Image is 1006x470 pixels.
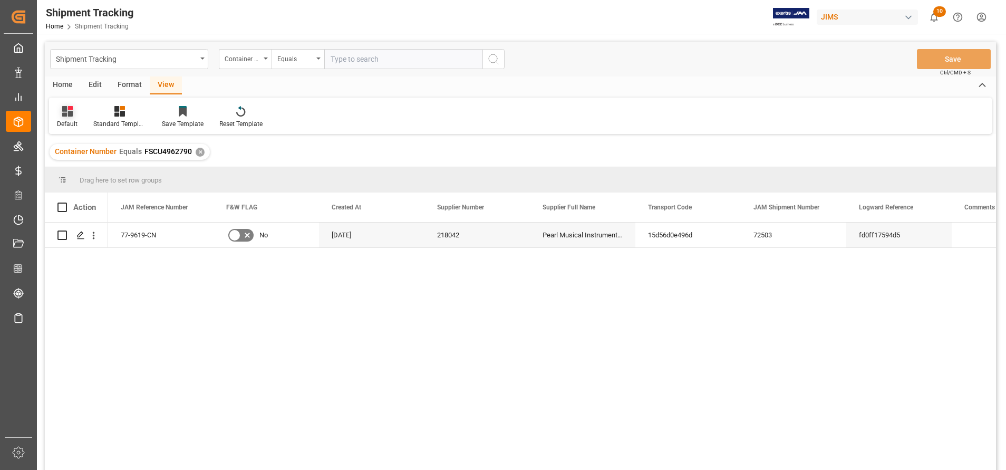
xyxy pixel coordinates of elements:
[108,223,214,247] div: 77-9619-CN
[80,176,162,184] span: Drag here to set row groups
[635,223,741,247] div: 15d56d0e496d
[424,223,530,247] div: 218042
[56,52,197,65] div: Shipment Tracking
[946,5,970,29] button: Help Center
[110,76,150,94] div: Format
[150,76,182,94] div: View
[859,204,913,211] span: Logward Reference
[324,49,482,69] input: Type to search
[162,119,204,129] div: Save Template
[332,204,361,211] span: Created At
[46,23,63,30] a: Home
[917,49,991,69] button: Save
[81,76,110,94] div: Edit
[530,223,635,247] div: Pearl Musical Instrument ([GEOGRAPHIC_DATA])
[93,119,146,129] div: Standard Templates
[46,5,133,21] div: Shipment Tracking
[45,76,81,94] div: Home
[940,69,971,76] span: Ctrl/CMD + S
[45,223,108,248] div: Press SPACE to select this row.
[144,147,192,156] span: FSCU4962790
[648,204,692,211] span: Transport Code
[225,52,260,64] div: Container Number
[277,52,313,64] div: Equals
[272,49,324,69] button: open menu
[196,148,205,157] div: ✕
[753,204,819,211] span: JAM Shipment Number
[259,223,268,247] span: No
[741,223,846,247] div: 72503
[119,147,142,156] span: Equals
[846,223,952,247] div: fd0ff17594d5
[437,204,484,211] span: Supplier Number
[922,5,946,29] button: show 10 new notifications
[73,203,96,212] div: Action
[773,8,809,26] img: Exertis%20JAM%20-%20Email%20Logo.jpg_1722504956.jpg
[482,49,505,69] button: search button
[933,6,946,17] span: 10
[226,204,257,211] span: F&W FLAG
[543,204,595,211] span: Supplier Full Name
[817,7,922,27] button: JIMS
[219,49,272,69] button: open menu
[57,119,78,129] div: Default
[50,49,208,69] button: open menu
[55,147,117,156] span: Container Number
[817,9,918,25] div: JIMS
[319,223,424,247] div: [DATE]
[121,204,188,211] span: JAM Reference Number
[219,119,263,129] div: Reset Template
